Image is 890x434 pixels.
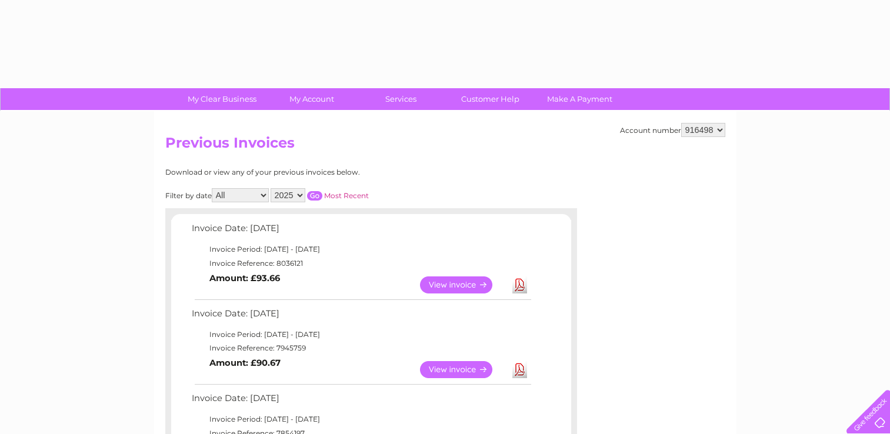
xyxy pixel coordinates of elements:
td: Invoice Period: [DATE] - [DATE] [189,242,533,256]
td: Invoice Date: [DATE] [189,390,533,412]
a: My Clear Business [174,88,271,110]
a: View [420,276,506,293]
td: Invoice Period: [DATE] - [DATE] [189,328,533,342]
a: My Account [263,88,360,110]
a: Most Recent [324,191,369,200]
div: Account number [620,123,725,137]
a: Download [512,276,527,293]
td: Invoice Date: [DATE] [189,221,533,242]
div: Filter by date [165,188,474,202]
td: Invoice Reference: 8036121 [189,256,533,271]
a: View [420,361,506,378]
a: Make A Payment [531,88,628,110]
td: Invoice Reference: 7945759 [189,341,533,355]
td: Invoice Period: [DATE] - [DATE] [189,412,533,426]
h2: Previous Invoices [165,135,725,157]
a: Services [352,88,449,110]
a: Download [512,361,527,378]
b: Amount: £93.66 [209,273,280,283]
a: Customer Help [442,88,539,110]
td: Invoice Date: [DATE] [189,306,533,328]
div: Download or view any of your previous invoices below. [165,168,474,176]
b: Amount: £90.67 [209,358,281,368]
